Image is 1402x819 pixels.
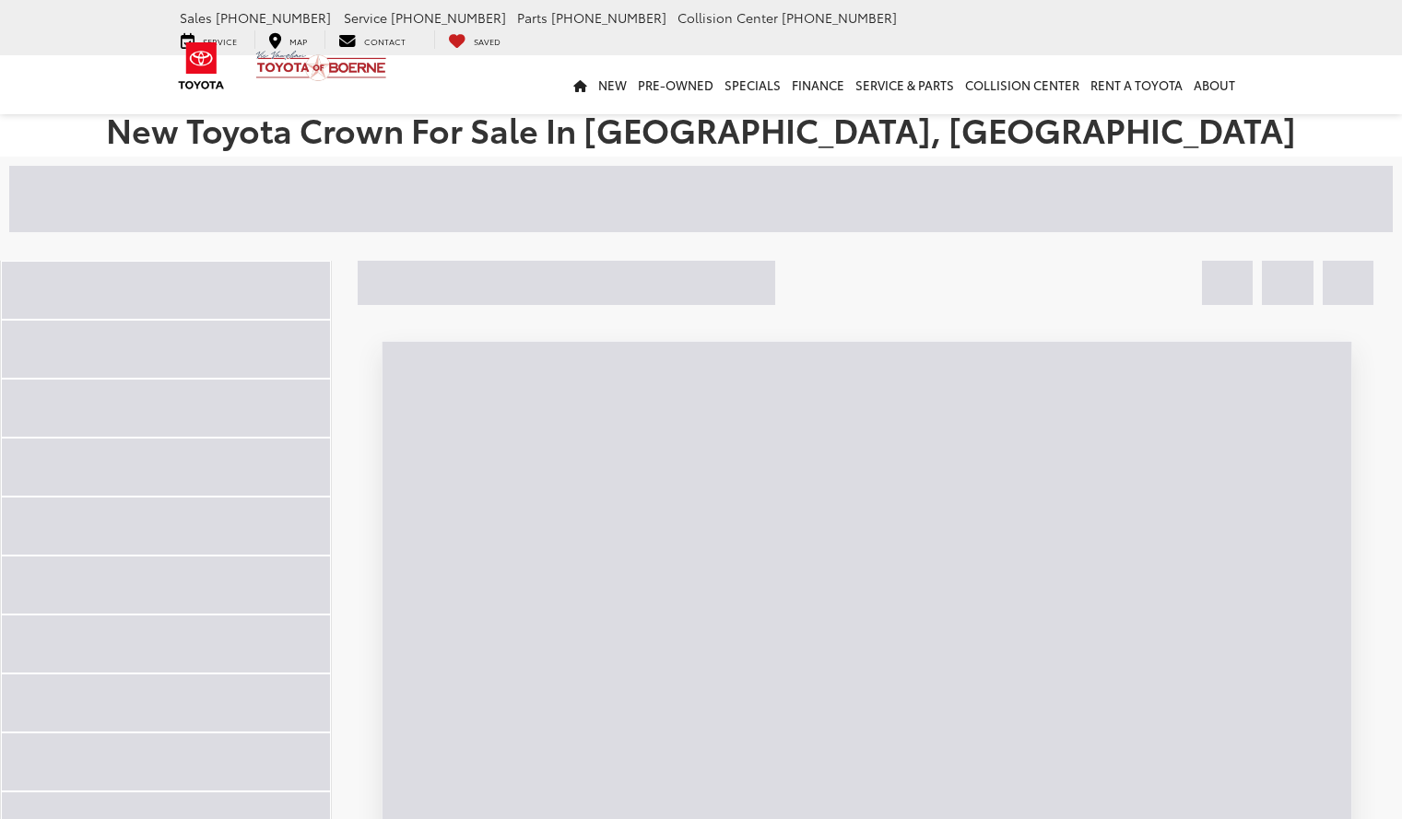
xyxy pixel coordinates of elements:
[167,30,251,49] a: Service
[517,8,548,27] span: Parts
[255,50,387,82] img: Vic Vaughan Toyota of Boerne
[677,8,778,27] span: Collision Center
[254,30,321,49] a: Map
[850,55,960,114] a: Service & Parts: Opens in a new tab
[391,8,506,27] span: [PHONE_NUMBER]
[960,55,1085,114] a: Collision Center
[1085,55,1188,114] a: Rent a Toyota
[344,8,387,27] span: Service
[180,8,212,27] span: Sales
[782,8,897,27] span: [PHONE_NUMBER]
[551,8,666,27] span: [PHONE_NUMBER]
[719,55,786,114] a: Specials
[324,30,419,49] a: Contact
[786,55,850,114] a: Finance
[216,8,331,27] span: [PHONE_NUMBER]
[632,55,719,114] a: Pre-Owned
[1188,55,1241,114] a: About
[568,55,593,114] a: Home
[167,36,236,96] img: Toyota
[434,30,514,49] a: My Saved Vehicles
[593,55,632,114] a: New
[474,35,501,47] span: Saved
